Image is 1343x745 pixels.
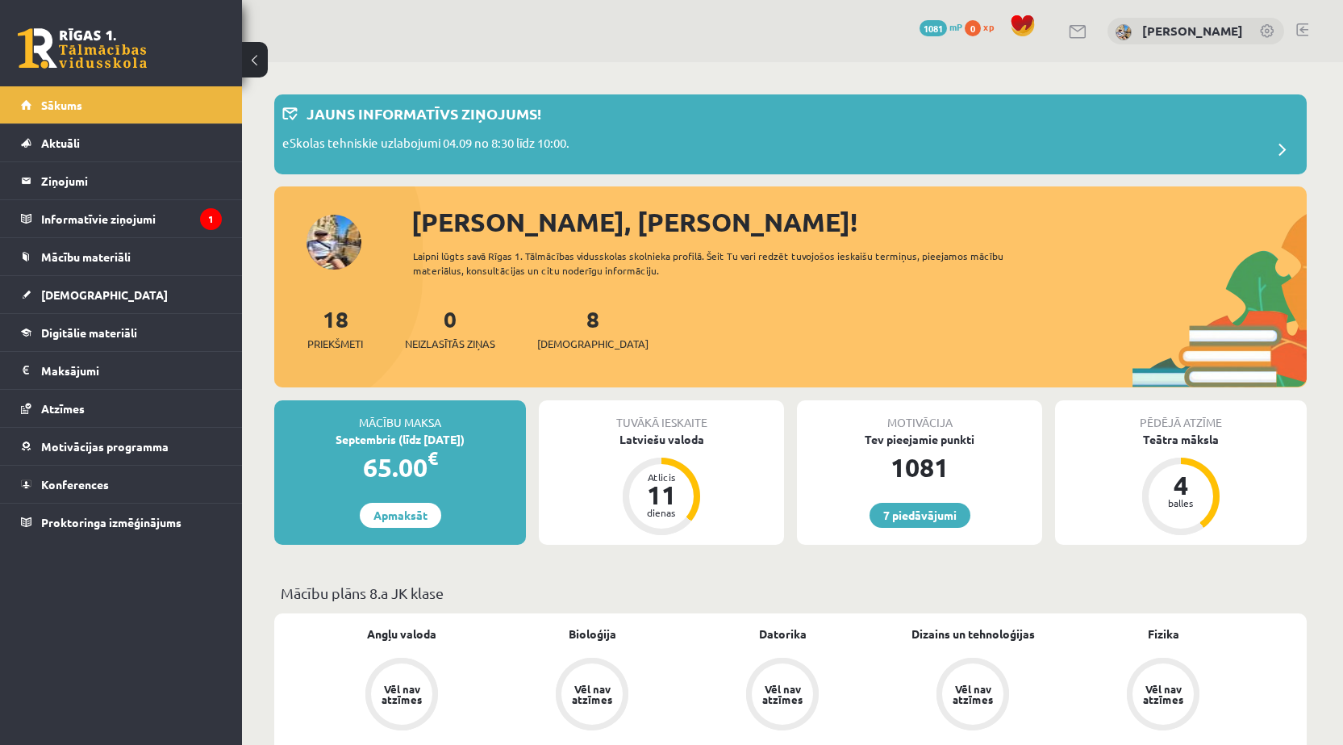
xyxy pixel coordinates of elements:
div: 1081 [797,448,1042,487]
div: Vēl nav atzīmes [760,684,805,705]
span: xp [983,20,994,33]
div: 11 [637,482,686,508]
i: 1 [200,208,222,230]
a: Maksājumi [21,352,222,389]
a: 8[DEMOGRAPHIC_DATA] [537,304,649,352]
a: [PERSON_NAME] [1142,23,1243,39]
a: Vēl nav atzīmes [1068,658,1258,734]
a: Aktuāli [21,124,222,161]
span: Priekšmeti [307,336,363,352]
span: Mācību materiāli [41,249,131,264]
span: Sākums [41,98,82,112]
p: Mācību plāns 8.a JK klase [281,582,1300,604]
a: Vēl nav atzīmes [878,658,1068,734]
a: Informatīvie ziņojumi1 [21,200,222,237]
div: Tuvākā ieskaite [539,400,784,431]
div: Motivācija [797,400,1042,431]
div: [PERSON_NAME], [PERSON_NAME]! [411,203,1307,241]
span: Digitālie materiāli [41,325,137,340]
a: 0Neizlasītās ziņas [405,304,495,352]
div: Laipni lūgts savā Rīgas 1. Tālmācības vidusskolas skolnieka profilā. Šeit Tu vari redzēt tuvojošo... [413,249,1032,278]
div: balles [1157,498,1205,508]
a: Bioloģija [569,626,616,642]
span: [DEMOGRAPHIC_DATA] [537,336,649,352]
a: Jauns informatīvs ziņojums! eSkolas tehniskie uzlabojumi 04.09 no 8:30 līdz 10:00. [282,103,1299,166]
a: Konferences [21,466,222,503]
div: Vēl nav atzīmes [1141,684,1186,705]
a: 7 piedāvājumi [870,503,970,528]
div: Vēl nav atzīmes [950,684,995,705]
a: Rīgas 1. Tālmācības vidusskola [18,28,147,69]
div: Atlicis [637,472,686,482]
a: Datorika [759,626,807,642]
span: 0 [965,20,981,36]
div: Tev pieejamie punkti [797,431,1042,448]
div: Pēdējā atzīme [1055,400,1307,431]
a: 0 xp [965,20,1002,33]
span: Atzīmes [41,401,85,416]
p: Jauns informatīvs ziņojums! [307,103,541,124]
a: Angļu valoda [367,626,436,642]
img: Roberts Beinarts [1116,24,1132,40]
div: 65.00 [274,448,526,487]
legend: Informatīvie ziņojumi [41,200,222,237]
div: 4 [1157,472,1205,498]
a: Sākums [21,86,222,123]
span: [DEMOGRAPHIC_DATA] [41,287,168,302]
a: [DEMOGRAPHIC_DATA] [21,276,222,313]
div: Septembris (līdz [DATE]) [274,431,526,448]
span: 1081 [920,20,947,36]
a: Vēl nav atzīmes [687,658,878,734]
a: Dizains un tehnoloģijas [911,626,1035,642]
span: Neizlasītās ziņas [405,336,495,352]
p: eSkolas tehniskie uzlabojumi 04.09 no 8:30 līdz 10:00. [282,134,569,157]
a: Atzīmes [21,390,222,427]
legend: Maksājumi [41,352,222,389]
div: dienas [637,508,686,517]
a: Teātra māksla 4 balles [1055,431,1307,538]
a: Digitālie materiāli [21,314,222,351]
span: Proktoringa izmēģinājums [41,515,181,529]
span: Motivācijas programma [41,439,169,454]
a: Fizika [1148,626,1179,642]
div: Mācību maksa [274,400,526,431]
a: Vēl nav atzīmes [307,658,497,734]
div: Vēl nav atzīmes [569,684,615,705]
a: Mācību materiāli [21,238,222,275]
a: Motivācijas programma [21,428,222,465]
a: Ziņojumi [21,162,222,199]
legend: Ziņojumi [41,162,222,199]
div: Vēl nav atzīmes [379,684,424,705]
span: mP [949,20,962,33]
a: Apmaksāt [360,503,441,528]
div: Teātra māksla [1055,431,1307,448]
a: 18Priekšmeti [307,304,363,352]
span: Aktuāli [41,136,80,150]
a: 1081 mP [920,20,962,33]
span: Konferences [41,477,109,492]
a: Proktoringa izmēģinājums [21,504,222,541]
a: Latviešu valoda Atlicis 11 dienas [539,431,784,538]
span: € [428,446,438,470]
a: Vēl nav atzīmes [497,658,687,734]
div: Latviešu valoda [539,431,784,448]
